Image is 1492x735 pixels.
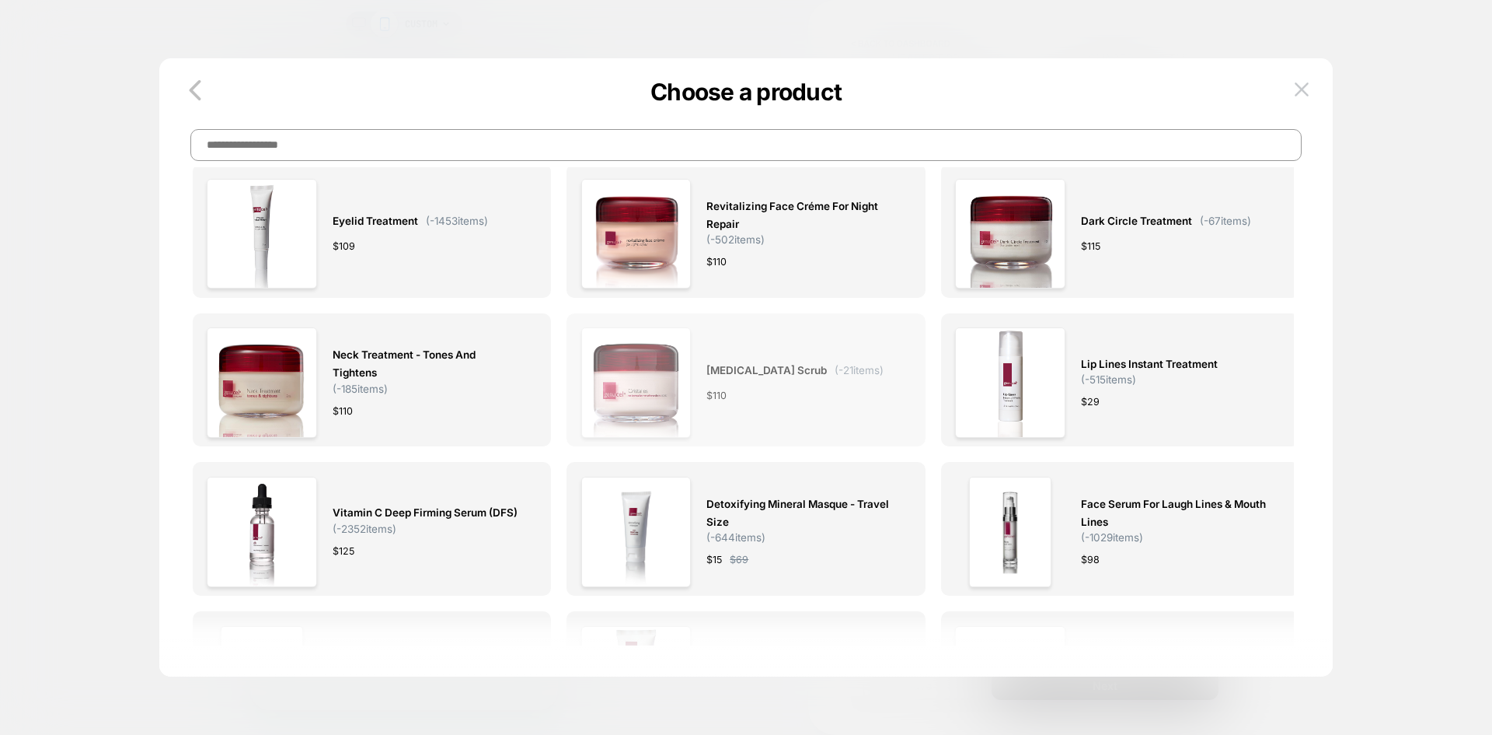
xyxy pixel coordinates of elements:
span: ( -21 items) [835,364,884,376]
span: Dark Circle Treatment [1081,212,1192,230]
span: ( -67 items) [1200,215,1251,227]
img: liplines-WHITE_1_81f43001-b5ba-46b7-be96-a2569959229e.png [955,327,1065,438]
p: Choose a product [159,78,1333,106]
span: $ 115 [1081,238,1100,254]
span: Face Serum for Laugh Lines & Mouth Lines [1081,495,1270,531]
img: DarkCircleTreatment.jpg [955,179,1065,289]
span: ( -515 items) [1081,373,1136,386]
span: Revitalizing Face Créme for Night Repair [706,198,895,233]
span: Detoxifying Mineral Masque - Travel Size [706,495,895,531]
span: $ 29 [1081,394,1100,410]
span: Lip Lines Instant Treatment [1081,355,1218,373]
img: GenucelFaceSerumforLaughLines04142023.jpg [969,477,1052,587]
span: $ 98 [1081,551,1100,568]
span: ( -1029 items) [1081,531,1143,544]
